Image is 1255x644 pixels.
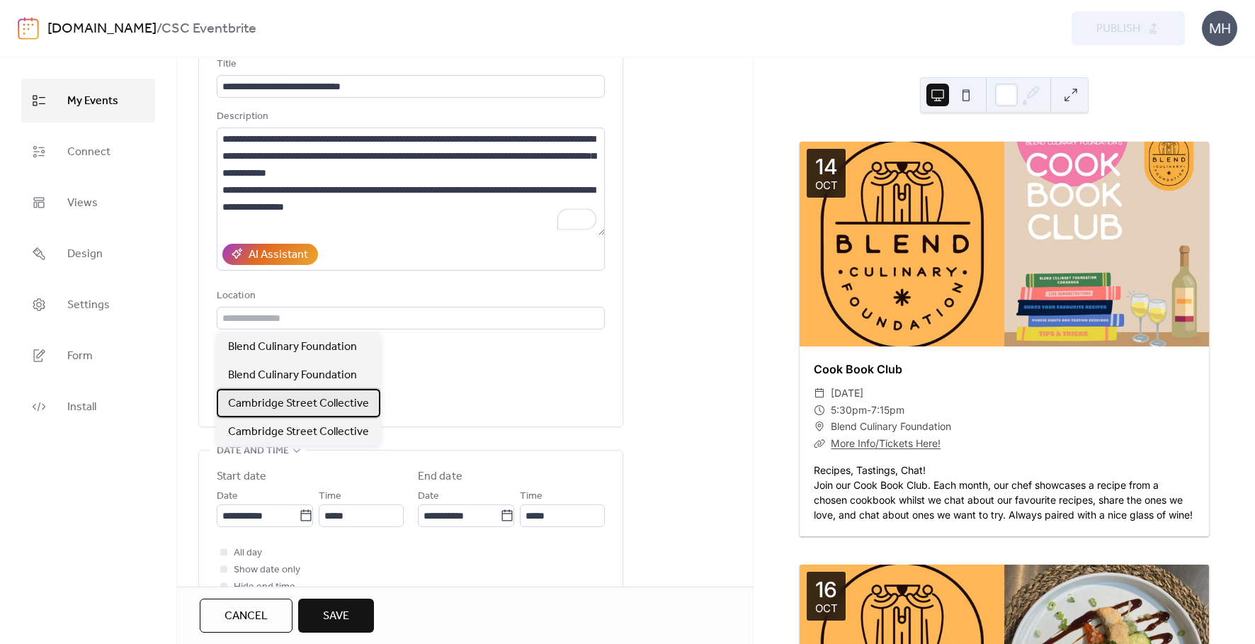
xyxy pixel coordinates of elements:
span: Show date only [234,562,300,579]
textarea: To enrich screen reader interactions, please activate Accessibility in Grammarly extension settings [217,128,605,235]
img: logo [18,17,39,40]
div: 14 [815,156,838,177]
b: / [157,16,161,43]
div: Location [217,288,602,305]
span: All day [234,545,262,562]
a: Views [21,181,155,225]
button: Cancel [200,599,293,633]
div: ​ [814,385,825,402]
div: ​ [814,435,825,452]
span: Views [67,192,98,215]
button: Save [298,599,374,633]
div: Recipes, Tastings, Chat! Join our Cook Book Club. Each month, our chef showcases a recipe from a ... [800,463,1209,522]
span: Form [67,345,93,368]
span: - [867,402,871,419]
div: MH [1202,11,1237,46]
a: My Events [21,79,155,123]
div: Description [217,108,602,125]
button: AI Assistant [222,244,318,265]
span: My Events [67,90,118,113]
a: More Info/Tickets Here! [831,437,941,449]
div: ​ [814,418,825,435]
div: 16 [815,579,837,600]
span: Design [67,243,103,266]
div: End date [418,468,462,485]
span: 5:30pm [831,402,867,419]
span: Blend Culinary Foundation [228,367,357,384]
a: [DOMAIN_NAME] [47,16,157,43]
div: Title [217,56,602,73]
div: Oct [815,180,838,191]
span: Settings [67,294,110,317]
span: Save [323,608,349,625]
span: Date [217,488,238,505]
span: Connect [67,141,110,164]
span: Cancel [225,608,268,625]
span: Cambridge Street Collective [228,424,369,441]
b: CSC Eventbrite [161,16,256,43]
span: Blend Culinary Foundation [831,418,951,435]
a: Settings [21,283,155,327]
span: Time [319,488,341,505]
span: Hide end time [234,579,295,596]
span: Time [520,488,543,505]
span: [DATE] [831,385,863,402]
a: Design [21,232,155,276]
a: Install [21,385,155,429]
span: Cambridge Street Collective [228,395,369,412]
div: AI Assistant [249,247,308,264]
div: Start date [217,468,266,485]
div: Oct [815,603,838,614]
span: Date and time [217,443,289,460]
a: Connect [21,130,155,174]
a: Cook Book Club [814,362,902,376]
span: Date [418,488,439,505]
span: Install [67,396,96,419]
span: 7:15pm [871,402,904,419]
span: Blend Culinary Foundation [228,339,357,356]
a: Form [21,334,155,378]
div: ​ [814,402,825,419]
